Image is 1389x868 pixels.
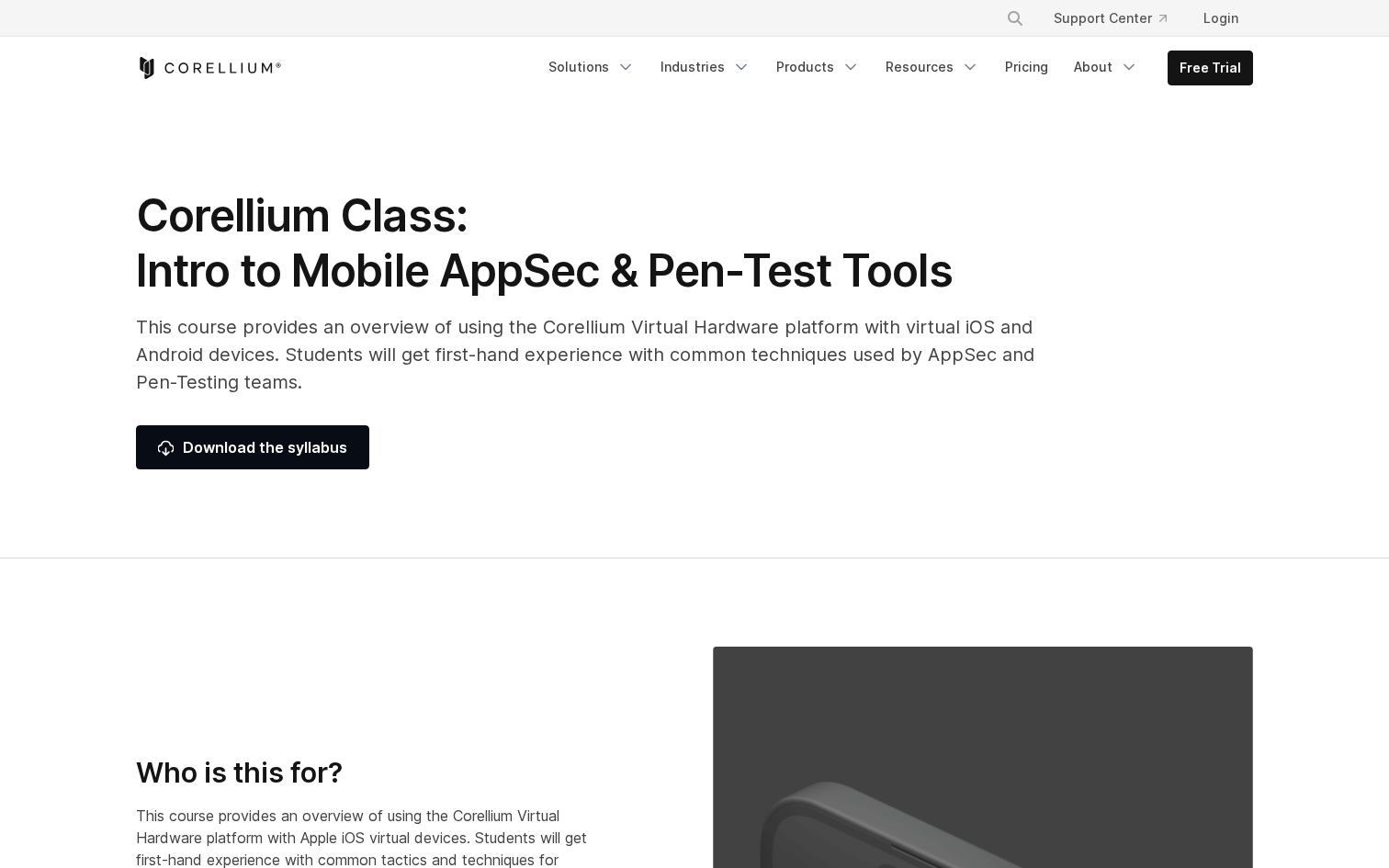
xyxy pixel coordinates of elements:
[765,51,871,84] a: Products
[158,436,347,458] span: Download the syllabus
[1063,51,1149,84] a: About
[649,51,762,84] a: Industries
[1189,2,1253,35] a: Login
[994,51,1059,84] a: Pricing
[136,313,1055,396] p: This course provides an overview of using the Corellium Virtual Hardware platform with virtual iO...
[537,51,1253,85] div: Navigation Menu
[984,2,1253,35] div: Navigation Menu
[1039,2,1181,35] a: Support Center
[875,51,990,84] a: Resources
[136,425,369,469] a: Download the syllabus
[136,57,282,79] a: Corellium Home
[136,756,606,791] h3: Who is this for?
[537,51,646,84] a: Solutions
[999,2,1032,35] button: Search
[1169,51,1252,85] a: Free Trial
[136,188,1055,299] h1: Corellium Class: Intro to Mobile AppSec & Pen-Test Tools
